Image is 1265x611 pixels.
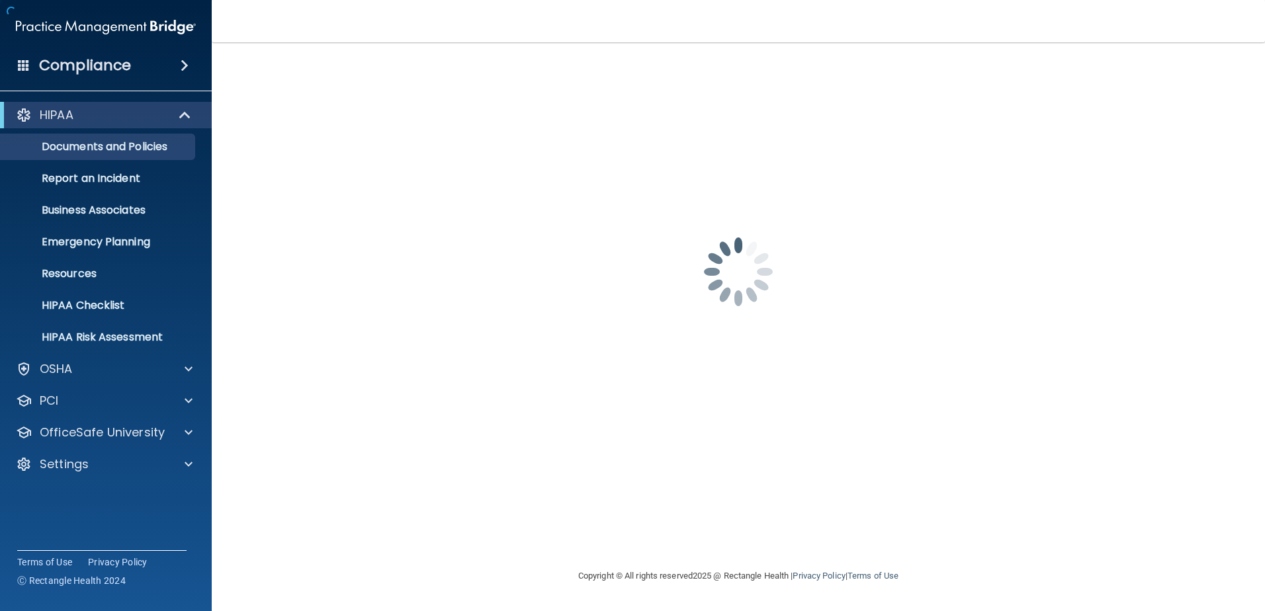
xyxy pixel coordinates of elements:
[16,393,193,409] a: PCI
[40,456,89,472] p: Settings
[9,267,189,280] p: Resources
[88,555,148,569] a: Privacy Policy
[9,331,189,344] p: HIPAA Risk Assessment
[40,425,165,440] p: OfficeSafe University
[16,456,193,472] a: Settings
[848,571,898,581] a: Terms of Use
[39,56,131,75] h4: Compliance
[40,107,73,123] p: HIPAA
[9,140,189,153] p: Documents and Policies
[16,361,193,377] a: OSHA
[9,235,189,249] p: Emergency Planning
[497,555,980,597] div: Copyright © All rights reserved 2025 @ Rectangle Health | |
[40,393,58,409] p: PCI
[40,361,73,377] p: OSHA
[9,172,189,185] p: Report an Incident
[16,425,193,440] a: OfficeSafe University
[9,204,189,217] p: Business Associates
[17,574,126,587] span: Ⓒ Rectangle Health 2024
[16,107,192,123] a: HIPAA
[793,571,845,581] a: Privacy Policy
[672,206,805,338] img: spinner.e123f6fc.gif
[17,555,72,569] a: Terms of Use
[16,14,196,40] img: PMB logo
[9,299,189,312] p: HIPAA Checklist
